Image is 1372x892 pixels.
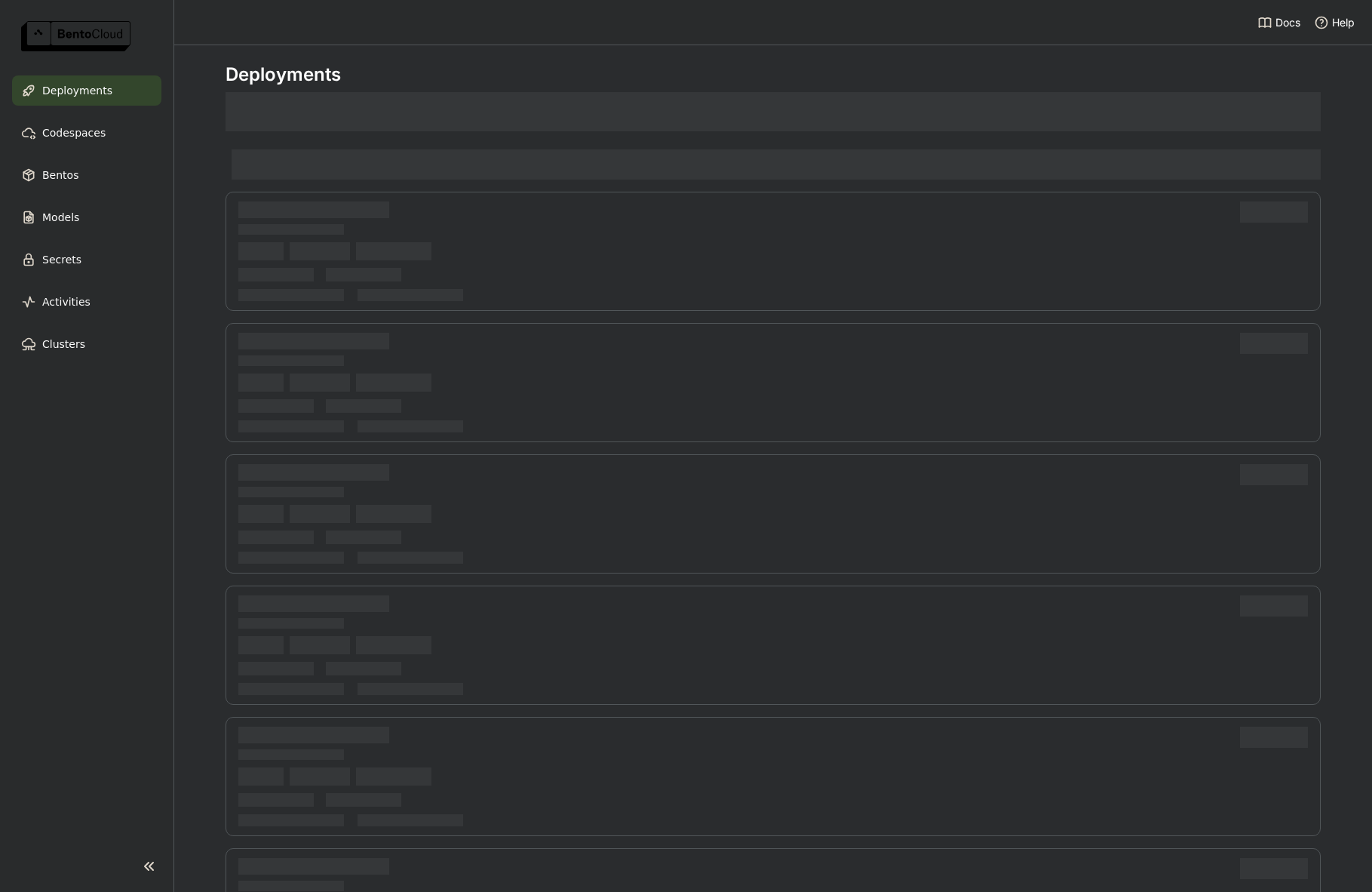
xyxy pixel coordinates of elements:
span: Bentos [42,166,78,184]
span: Models [42,208,79,226]
span: Secrets [42,251,81,269]
span: Codespaces [42,124,106,142]
img: logo [21,21,130,51]
span: Help [1332,16,1355,29]
a: Bentos [12,160,161,190]
a: Docs [1257,15,1300,30]
a: Activities [12,287,161,317]
span: Activities [42,293,91,311]
a: Secrets [12,245,161,275]
span: Clusters [42,335,85,353]
a: Models [12,202,161,232]
span: Docs [1275,16,1300,29]
div: Deployments [226,63,1321,86]
span: Deployments [42,82,112,100]
a: Clusters [12,329,161,359]
div: Help [1314,15,1355,30]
